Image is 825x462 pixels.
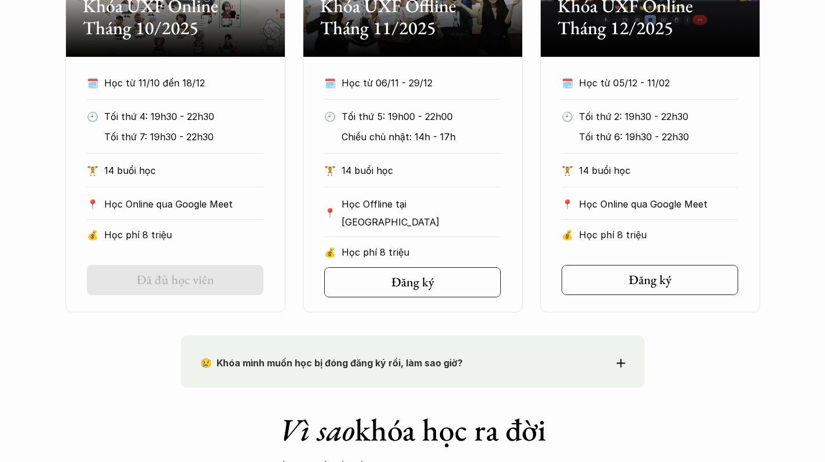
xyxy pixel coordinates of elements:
[342,162,501,179] p: 14 buổi học
[342,74,479,92] p: Học từ 06/11 - 29/12
[104,226,263,243] p: Học phí 8 triệu
[324,162,336,179] p: 🏋️
[104,195,263,213] p: Học Online qua Google Meet
[181,411,644,449] h1: khóa học ra đời
[562,226,573,243] p: 💰
[279,409,355,450] em: Vì sao
[87,108,98,125] p: 🕙
[137,272,214,288] h5: Đã đủ học viên
[200,357,463,369] strong: 😢 Khóa mình muốn học bị đóng đăng ký rồi, làm sao giờ?
[562,108,573,125] p: 🕙
[104,74,242,92] p: Học từ 11/10 đến 18/12
[324,74,336,92] p: 🗓️
[579,195,738,213] p: Học Online qua Google Meet
[324,108,336,125] p: 🕙
[579,128,738,145] p: Tối thứ 6: 19h30 - 22h30
[87,226,98,243] p: 💰
[562,162,573,179] p: 🏋️
[579,74,717,92] p: Học từ 05/12 - 11/02
[562,265,738,295] a: Đăng ký
[342,243,501,261] p: Học phí 8 triệu
[324,243,336,261] p: 💰
[562,199,573,210] p: 📍
[342,128,501,145] p: Chiều chủ nhật: 14h - 17h
[579,226,738,243] p: Học phí 8 triệu
[324,208,336,219] p: 📍
[104,108,263,125] p: Tối thứ 4: 19h30 - 22h30
[579,162,738,179] p: 14 buổi học
[579,108,738,125] p: Tối thứ 2: 19h30 - 22h30
[104,128,263,145] p: Tối thứ 7: 19h30 - 22h30
[324,267,501,297] a: Đăng ký
[391,275,434,290] h5: Đăng ký
[342,108,501,125] p: Tối thứ 5: 19h00 - 22h00
[562,74,573,92] p: 🗓️
[87,199,98,210] p: 📍
[342,195,501,231] p: Học Offline tại [GEOGRAPHIC_DATA]
[629,272,672,288] h5: Đăng ký
[104,162,263,179] p: 14 buổi học
[87,162,98,179] p: 🏋️
[87,74,98,92] p: 🗓️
